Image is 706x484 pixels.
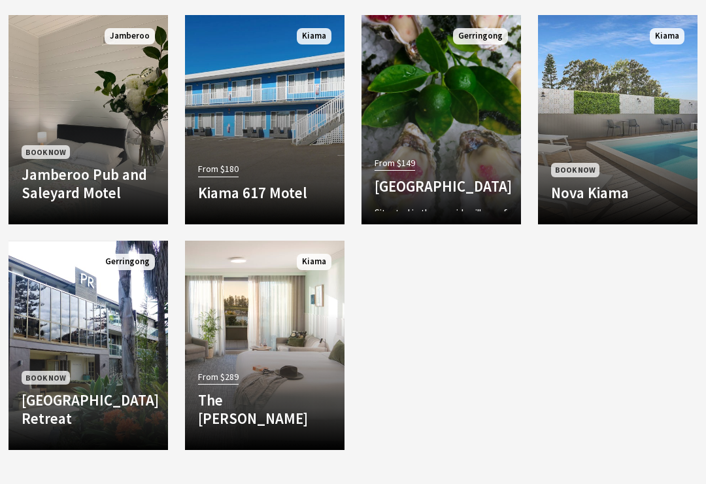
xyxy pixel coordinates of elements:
span: From $289 [198,370,239,385]
span: From $149 [375,156,415,171]
a: From $289 The [PERSON_NAME] Kiama [185,241,345,450]
span: Kiama [650,28,684,44]
a: Book Now Nova Kiama Kiama [538,15,698,224]
span: Gerringong [453,28,508,44]
span: Jamberoo [105,28,155,44]
h4: Kiama 617 Motel [198,184,331,202]
p: Situated in the seaside village of [GEOGRAPHIC_DATA] on the [GEOGRAPHIC_DATA],… [375,205,508,252]
span: Book Now [22,145,70,159]
h4: Jamberoo Pub and Saleyard Motel [22,165,155,201]
span: From $180 [198,162,239,177]
a: From $149 [GEOGRAPHIC_DATA] Situated in the seaside village of [GEOGRAPHIC_DATA] on the [GEOGRAPH... [361,15,521,224]
h4: [GEOGRAPHIC_DATA] Retreat [22,391,155,427]
a: Book Now Jamberoo Pub and Saleyard Motel Jamberoo [8,15,168,224]
h4: The [PERSON_NAME] [198,391,331,427]
span: Book Now [22,371,70,385]
span: Kiama [297,254,331,270]
a: Book Now [GEOGRAPHIC_DATA] Retreat Gerringong [8,241,168,450]
span: Gerringong [100,254,155,270]
span: Kiama [297,28,331,44]
span: Book Now [551,163,599,177]
h4: Nova Kiama [551,184,684,202]
a: From $180 Kiama 617 Motel Kiama [185,15,345,224]
h4: [GEOGRAPHIC_DATA] [375,177,508,196]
